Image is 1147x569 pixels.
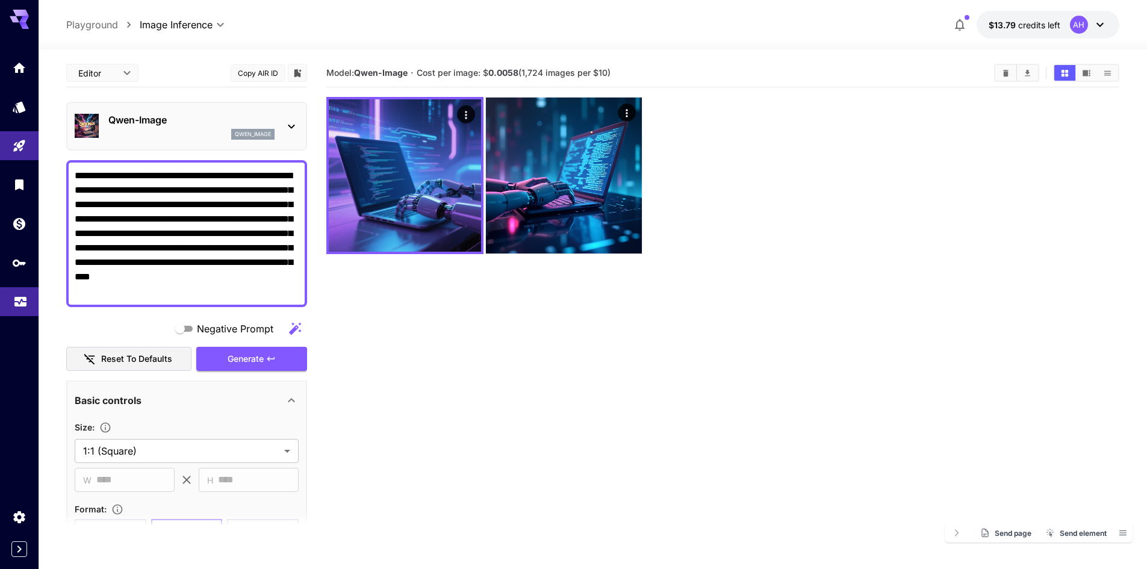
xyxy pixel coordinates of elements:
[12,138,26,154] div: Playground
[11,541,27,557] button: Expand sidebar
[292,66,303,80] button: Add to library
[75,108,299,145] div: Qwen-Imageqwen_image
[108,113,275,127] p: Qwen-Image
[1054,65,1075,81] button: Show images in grid view
[107,503,128,515] button: Choose the file format for the output image.
[75,386,299,415] div: Basic controls
[354,67,408,78] b: Qwen-Image
[228,352,264,367] span: Generate
[83,473,92,487] span: W
[75,504,107,514] span: Format :
[1097,65,1118,81] button: Show images in list view
[66,347,191,372] button: Reset to defaults
[12,177,26,192] div: Library
[417,67,611,78] span: Cost per image: $ (1,724 images per $10)
[78,67,116,79] span: Editor
[618,104,636,122] div: Actions
[196,347,307,372] button: Generate
[1053,64,1119,82] div: Show images in grid viewShow images in video viewShow images in list view
[977,11,1119,39] button: $13.78904AH
[411,66,414,80] p: ·
[66,17,140,32] nav: breadcrumb
[486,98,642,253] img: 2Q==
[12,60,26,75] div: Home
[329,99,481,252] img: Z
[989,20,1018,30] span: $13.79
[231,64,285,82] button: Copy AIR ID
[66,17,118,32] a: Playground
[95,421,116,434] button: Adjust the dimensions of the generated image by specifying its width and height in pixels, or sel...
[12,255,26,270] div: API Keys
[12,509,26,524] div: Settings
[1070,16,1088,34] div: AH
[1076,65,1097,81] button: Show images in video view
[197,322,273,336] span: Negative Prompt
[1018,20,1060,30] span: credits left
[235,130,271,138] p: qwen_image
[457,105,475,123] div: Actions
[12,99,26,114] div: Models
[995,65,1016,81] button: Clear Images
[1017,65,1038,81] button: Download All
[140,17,213,32] span: Image Inference
[488,67,518,78] b: 0.0058
[994,64,1039,82] div: Clear ImagesDownload All
[207,473,213,487] span: H
[75,422,95,432] span: Size :
[326,67,408,78] span: Model:
[12,216,26,231] div: Wallet
[83,444,279,458] span: 1:1 (Square)
[75,393,141,408] p: Basic controls
[13,290,28,305] div: Usage
[989,19,1060,31] div: $13.78904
